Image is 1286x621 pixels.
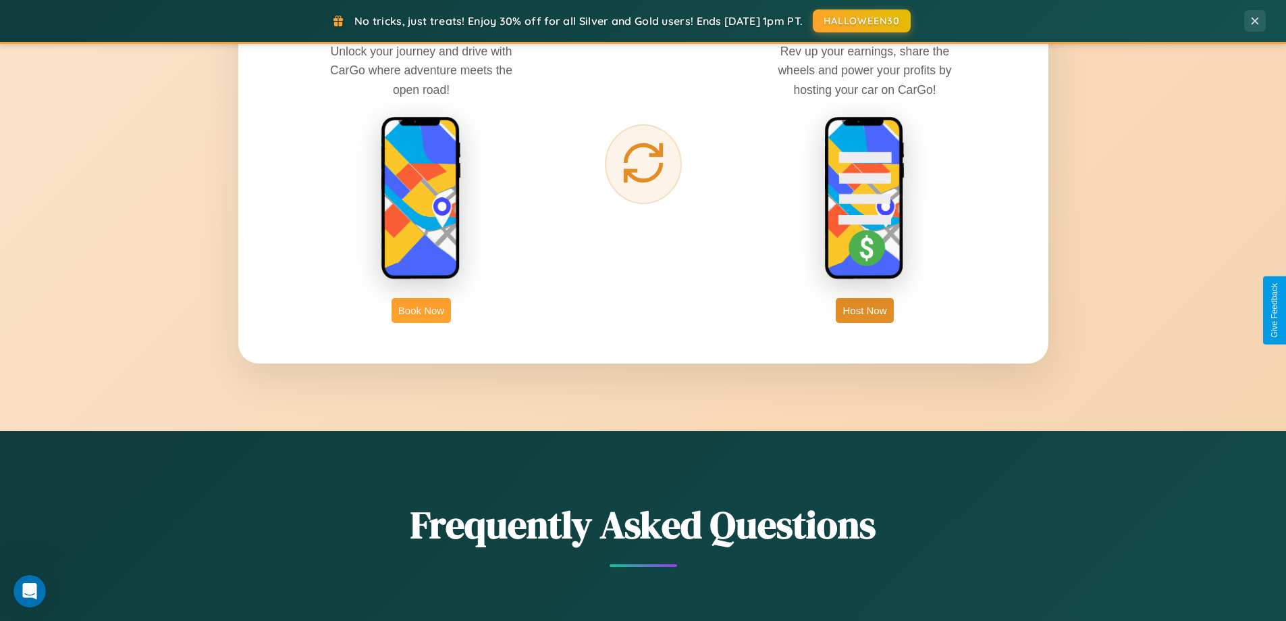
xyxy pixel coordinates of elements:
div: Give Feedback [1270,283,1279,338]
span: No tricks, just treats! Enjoy 30% off for all Silver and Gold users! Ends [DATE] 1pm PT. [354,14,803,28]
button: Book Now [392,298,451,323]
button: HALLOWEEN30 [813,9,911,32]
img: host phone [824,116,905,281]
h2: Frequently Asked Questions [238,499,1048,551]
p: Rev up your earnings, share the wheels and power your profits by hosting your car on CarGo! [763,42,966,99]
iframe: Intercom live chat [14,575,46,607]
img: rent phone [381,116,462,281]
p: Unlock your journey and drive with CarGo where adventure meets the open road! [320,42,523,99]
button: Host Now [836,298,893,323]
